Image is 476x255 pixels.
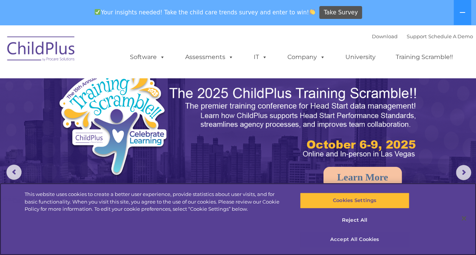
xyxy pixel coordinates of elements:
button: Reject All [300,212,409,228]
a: IT [246,50,275,65]
a: Take Survey [319,6,362,19]
img: 👏 [309,9,315,15]
img: ChildPlus by Procare Solutions [3,31,79,69]
a: Software [122,50,173,65]
a: Assessments [178,50,241,65]
a: Company [280,50,333,65]
a: Schedule A Demo [428,33,473,39]
button: Close [456,210,472,227]
div: This website uses cookies to create a better user experience, provide statistics about user visit... [25,191,286,213]
img: ✅ [95,9,100,15]
a: Support [407,33,427,39]
a: University [338,50,383,65]
span: Take Survey [324,6,358,19]
a: Download [372,33,398,39]
font: | [372,33,473,39]
button: Cookies Settings [300,193,409,208]
span: Your insights needed! Take the child care trends survey and enter to win! [92,5,318,20]
a: Learn More [323,167,402,188]
span: Phone number [105,81,137,87]
button: Accept All Cookies [300,232,409,247]
span: Last name [105,50,128,56]
a: Training Scramble!! [388,50,460,65]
